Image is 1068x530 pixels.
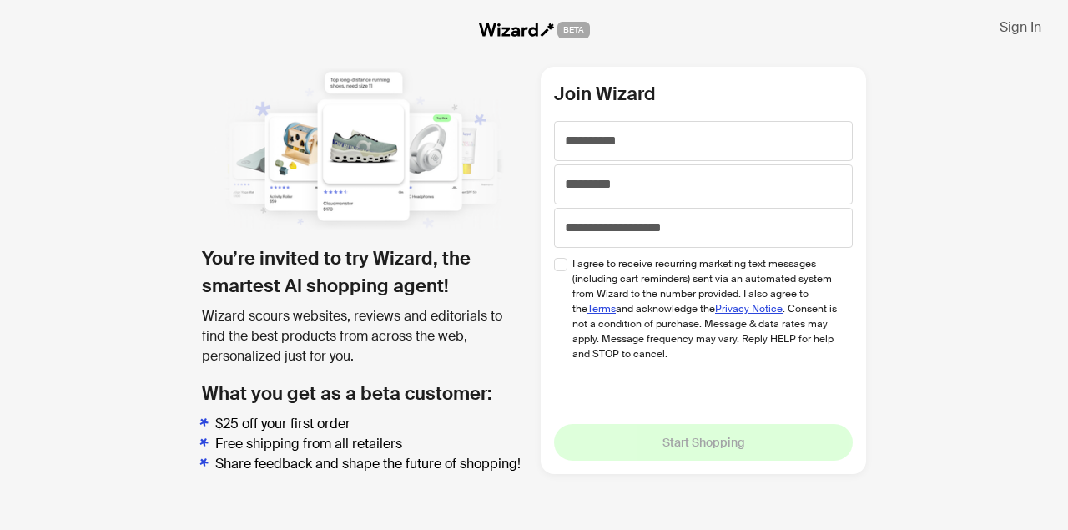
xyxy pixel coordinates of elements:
button: Start Shopping [554,424,853,461]
span: I agree to receive recurring marketing text messages (including cart reminders) sent via an autom... [572,256,840,361]
h1: You’re invited to try Wizard, the smartest AI shopping agent! [202,245,527,300]
li: Share feedback and shape the future of shopping! [215,454,527,474]
li: $25 off your first order [215,414,527,434]
li: Free shipping from all retailers [215,434,527,454]
div: Wizard scours websites, reviews and editorials to find the best products from across the web, per... [202,306,527,366]
a: Privacy Notice [715,302,783,315]
span: Sign In [1000,18,1041,36]
button: Sign In [986,13,1055,40]
h2: Join Wizard [554,80,853,108]
a: Terms [587,302,616,315]
h2: What you get as a beta customer: [202,380,527,407]
span: BETA [557,22,590,38]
